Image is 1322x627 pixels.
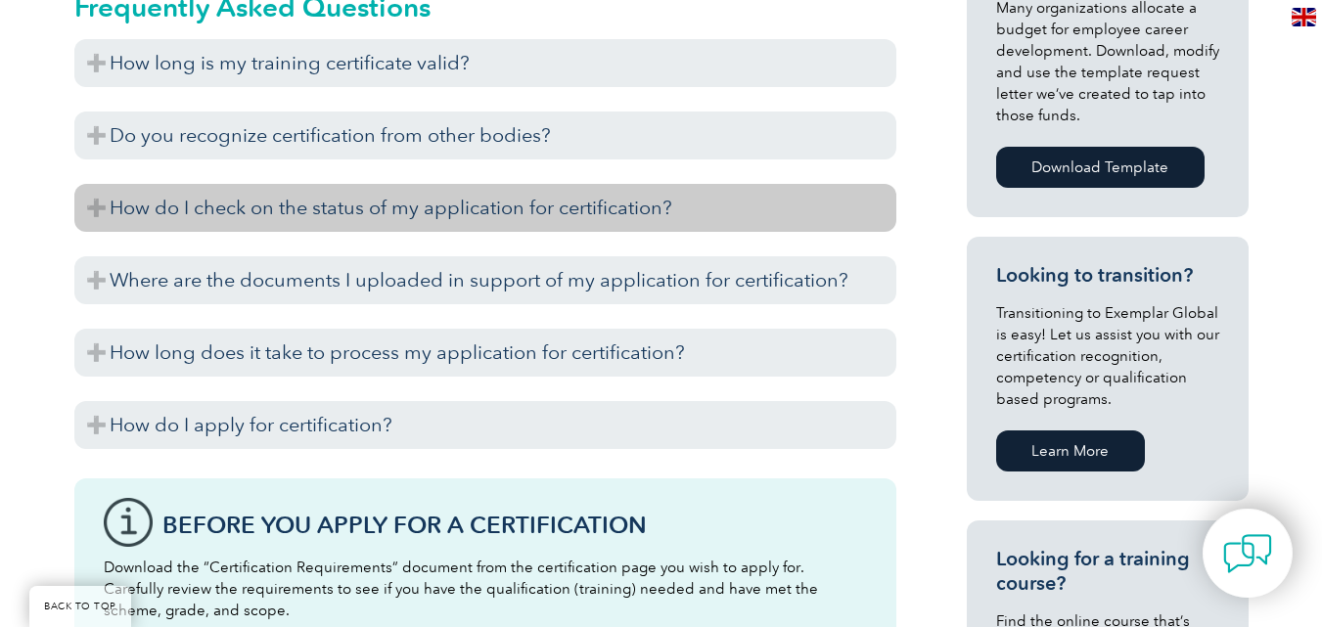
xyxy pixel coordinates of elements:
[74,329,896,377] h3: How long does it take to process my application for certification?
[74,39,896,87] h3: How long is my training certificate valid?
[996,147,1205,188] a: Download Template
[996,302,1219,410] p: Transitioning to Exemplar Global is easy! Let us assist you with our certification recognition, c...
[104,557,867,621] p: Download the “Certification Requirements” document from the certification page you wish to apply ...
[74,112,896,159] h3: Do you recognize certification from other bodies?
[996,547,1219,596] h3: Looking for a training course?
[1223,529,1272,578] img: contact-chat.png
[74,256,896,304] h3: Where are the documents I uploaded in support of my application for certification?
[29,586,131,627] a: BACK TO TOP
[74,184,896,232] h3: How do I check on the status of my application for certification?
[162,513,867,537] h3: Before You Apply For a Certification
[996,430,1145,471] a: Learn More
[996,263,1219,288] h3: Looking to transition?
[1292,8,1316,26] img: en
[74,401,896,449] h3: How do I apply for certification?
